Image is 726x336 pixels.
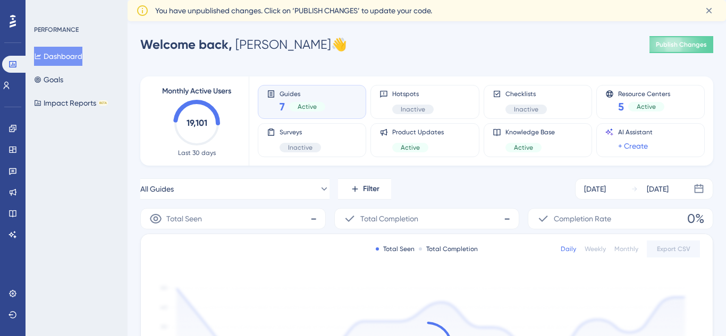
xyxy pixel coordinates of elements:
span: You have unpublished changes. Click on ‘PUBLISH CHANGES’ to update your code. [155,4,432,17]
button: Impact ReportsBETA [34,93,108,113]
span: 7 [280,99,285,114]
span: Active [637,102,656,111]
span: Product Updates [392,128,444,136]
div: PERFORMANCE [34,25,79,34]
span: Active [514,143,533,152]
span: - [310,210,317,227]
div: Total Seen [376,245,415,253]
button: Publish Changes [649,36,713,53]
span: Inactive [288,143,313,152]
div: [DATE] [647,183,669,195]
button: All Guides [140,178,330,200]
div: Total Completion [419,245,478,253]
div: Monthly [614,245,638,253]
span: Total Seen [166,212,202,225]
div: [PERSON_NAME] 👋 [140,36,347,53]
button: Dashboard [34,47,82,66]
span: Surveys [280,128,321,136]
div: BETA [98,100,108,106]
span: Checklists [505,90,547,98]
span: All Guides [140,183,174,195]
div: [DATE] [584,183,606,195]
a: + Create [618,140,648,152]
button: Goals [34,70,63,89]
span: AI Assistant [618,128,653,136]
span: Last 30 days [178,149,216,157]
span: Completion Rate [554,212,611,225]
span: 5 [618,99,624,114]
span: Resource Centers [618,90,670,97]
span: Monthly Active Users [162,85,231,98]
button: Export CSV [647,240,700,257]
span: Filter [363,183,379,195]
span: Inactive [514,105,538,114]
span: Hotspots [392,90,434,98]
span: Active [401,143,420,152]
div: Daily [561,245,576,253]
span: Welcome back, [140,37,232,52]
span: Publish Changes [656,40,707,49]
span: Export CSV [657,245,690,253]
span: 0% [687,210,704,227]
button: Filter [338,178,391,200]
div: Weekly [585,245,606,253]
span: Inactive [401,105,425,114]
span: Total Completion [360,212,418,225]
span: Knowledge Base [505,128,555,136]
span: Guides [280,90,325,97]
span: Active [298,102,317,111]
span: - [504,210,510,227]
text: 19,101 [187,118,207,128]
